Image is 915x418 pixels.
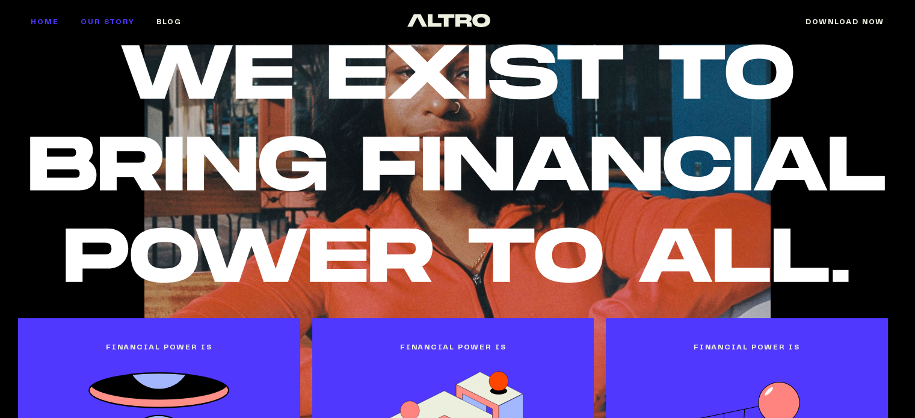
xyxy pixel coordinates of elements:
[400,342,507,353] div: FINANCIAL POWER IS
[694,342,800,353] div: FINANCIAL POWER IS
[106,342,212,353] div: FINANCIAL POWER IS
[407,14,490,27] img: logo
[30,45,885,283] img: We exist to bring financial power to all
